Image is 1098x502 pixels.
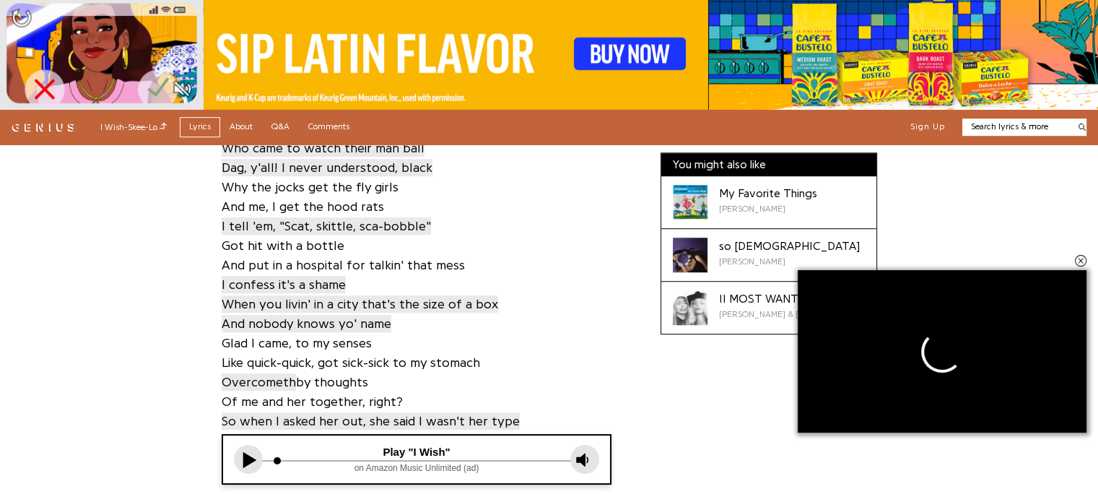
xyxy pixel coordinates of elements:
[222,159,432,176] span: Dag, y'all! I never understood, black
[719,203,817,216] div: [PERSON_NAME]
[673,186,707,220] div: Cover art for My Favorite Things by Julie Andrews
[100,121,167,134] div: I Wish - Skee-Lo
[719,291,862,308] div: II MOST WANTED
[223,436,610,483] iframe: Tonefuse player
[719,186,817,203] div: My Favorite Things
[222,216,431,235] a: I tell 'em, "Scat, skittle, sca-bobble"
[180,117,220,137] a: Lyrics
[719,308,862,321] div: [PERSON_NAME] & [PERSON_NAME]
[673,291,707,326] div: Cover art for II MOST WANTED by Beyoncé & Miley Cyrus
[222,157,432,177] a: Dag, y'all! I never understood, black
[222,276,498,332] span: I confess it's a shame When you livin' in a city that's the size of a box And nobody knows yo' name
[719,238,860,256] div: so [DEMOGRAPHIC_DATA]
[262,117,299,137] a: Q&A
[661,230,876,282] a: Cover art for so american by Olivia Rodrigoso [DEMOGRAPHIC_DATA][PERSON_NAME]
[222,274,498,333] a: I confess it's a shameWhen you livin' in a city that's the size of a boxAnd nobody knows yo' name
[222,412,520,430] span: So when I asked her out, she said I wasn't her type
[220,117,262,137] a: About
[661,154,876,177] div: You might also like
[222,373,296,391] span: Overcometh
[910,121,945,133] button: Sign Up
[222,372,296,391] a: Overcometh
[673,238,707,273] div: Cover art for so american by Olivia Rodrigo
[661,282,876,334] a: Cover art for II MOST WANTED by Beyoncé & Miley CyrusII MOST WANTED[PERSON_NAME] & [PERSON_NAME]
[661,177,876,230] a: Cover art for My Favorite Things by Julie AndrewsMy Favorite Things[PERSON_NAME]
[299,117,359,137] a: Comments
[222,217,431,235] span: I tell 'em, "Scat, skittle, sca-bobble"
[222,411,520,430] a: So when I asked her out, she said I wasn't her type
[719,256,860,269] div: [PERSON_NAME]
[962,121,1070,133] input: Search lyrics & more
